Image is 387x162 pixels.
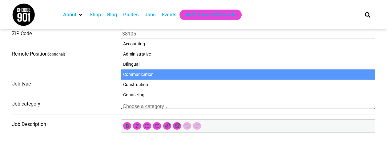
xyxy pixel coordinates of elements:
[121,90,375,100] li: Counseling
[12,29,117,39] label: ZIP Code
[12,119,117,129] label: Job Description
[163,122,171,130] div: Insert/edit link (Ctrl+K)
[123,122,131,130] div: Bold (Ctrl+B)
[123,11,139,19] a: Guides
[60,10,87,20] div: About
[121,80,375,90] li: Construction
[12,79,117,89] label: Job type
[162,11,176,19] a: Events
[183,122,191,130] div: Undo (Ctrl+Z)
[123,104,183,109] textarea: Search
[362,10,373,20] div: Search
[60,10,354,20] nav: Main nav
[145,11,155,19] a: Jobs
[143,122,151,130] div: Bulleted list (Shift+Alt+U)
[12,99,117,109] label: Job category
[121,59,375,69] li: Bilingual
[121,69,375,80] li: Communication
[121,39,375,49] li: Accounting
[133,122,141,130] div: Italic (Ctrl+I)
[107,11,117,19] a: Blog
[48,52,65,56] small: (optional)
[12,49,117,59] label: Remote Position
[186,11,236,19] a: Get Choose901 Emails
[90,11,101,19] a: Shop
[173,122,181,130] div: Remove link (Shift+Alt+S)
[121,100,375,110] li: Creative
[121,49,375,59] li: Administrative
[153,122,161,130] div: Numbered list (Shift+Alt+O)
[193,122,201,130] div: Redo (Ctrl+Y)
[63,11,76,19] a: About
